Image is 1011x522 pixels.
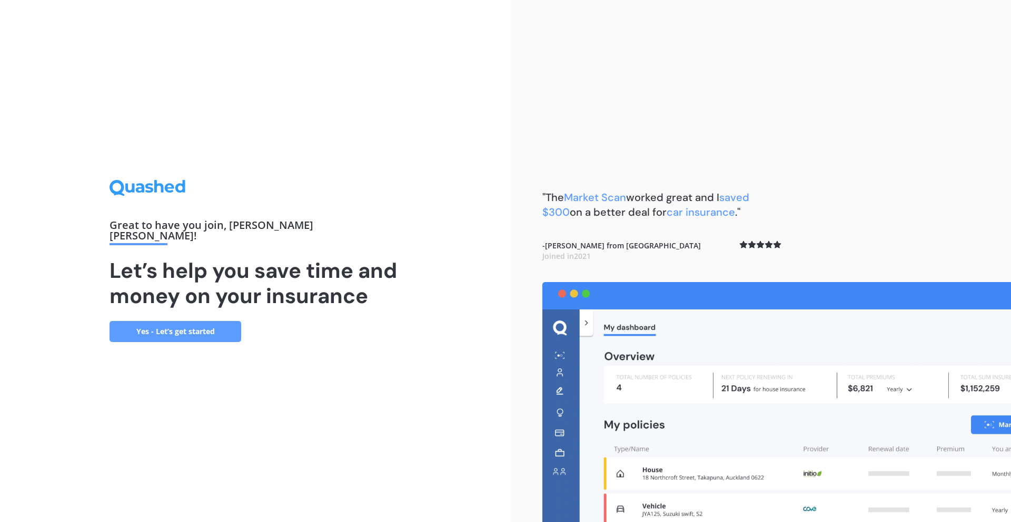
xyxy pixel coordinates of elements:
h1: Let’s help you save time and money on your insurance [110,258,401,308]
b: "The worked great and I on a better deal for ." [542,190,749,219]
span: Market Scan [564,190,626,204]
a: Yes - Let’s get started [110,321,241,342]
b: - [PERSON_NAME] from [GEOGRAPHIC_DATA] [542,240,701,261]
span: saved $300 [542,190,749,219]
span: Joined in 2021 [542,251,591,261]
span: car insurance [667,205,735,219]
div: Great to have you join , [PERSON_NAME] [PERSON_NAME] ! [110,220,401,245]
img: dashboard.webp [542,282,1011,522]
